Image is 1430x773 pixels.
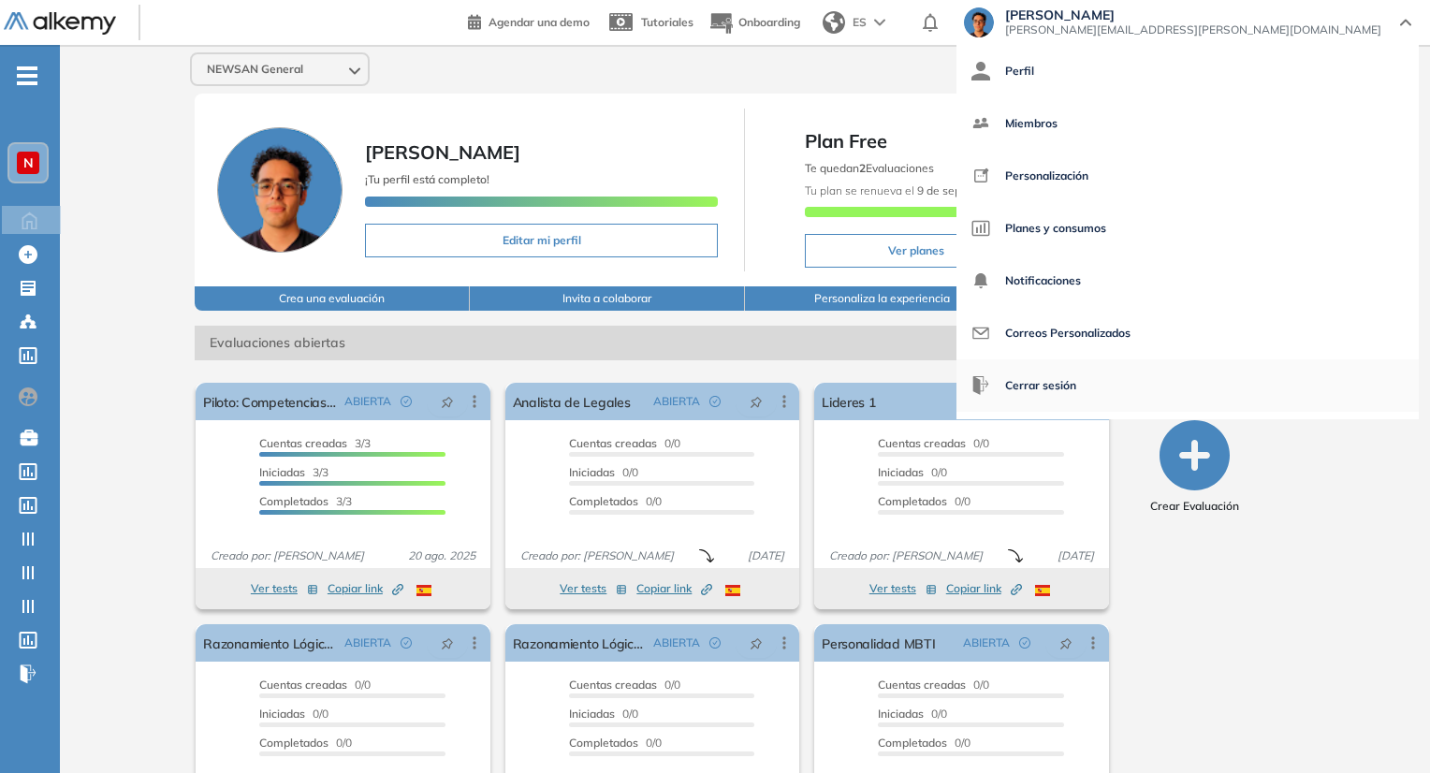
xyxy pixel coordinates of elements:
[259,736,328,750] span: Completados
[489,15,590,29] span: Agendar una demo
[971,363,1076,408] button: Cerrar sesión
[401,396,412,407] span: check-circle
[1005,258,1081,303] span: Notificaciones
[441,635,454,650] span: pushpin
[259,736,352,750] span: 0/0
[736,628,777,658] button: pushpin
[653,634,700,651] span: ABIERTA
[971,376,990,395] img: icon
[1050,547,1102,564] span: [DATE]
[1150,420,1239,515] button: Crear Evaluación
[971,311,1404,356] a: Correos Personalizados
[401,637,412,649] span: check-circle
[569,436,657,450] span: Cuentas creadas
[878,678,966,692] span: Cuentas creadas
[971,206,1404,251] a: Planes y consumos
[1035,585,1050,596] img: ESP
[1045,628,1087,658] button: pushpin
[750,635,763,650] span: pushpin
[859,161,866,175] b: 2
[971,324,990,343] img: icon
[971,167,990,185] img: icon
[1005,7,1381,22] span: [PERSON_NAME]
[1005,49,1034,94] span: Perfil
[259,494,352,508] span: 3/3
[344,393,391,410] span: ABIERTA
[971,114,990,133] img: icon
[725,585,740,596] img: ESP
[569,736,662,750] span: 0/0
[653,393,700,410] span: ABIERTA
[745,286,1020,311] button: Personaliza la experiencia
[878,736,947,750] span: Completados
[853,14,867,31] span: ES
[468,9,590,32] a: Agendar una demo
[709,396,721,407] span: check-circle
[259,678,347,692] span: Cuentas creadas
[805,161,934,175] span: Te quedan Evaluaciones
[569,436,680,450] span: 0/0
[259,494,328,508] span: Completados
[560,577,627,600] button: Ver tests
[259,465,305,479] span: Iniciadas
[641,15,693,29] span: Tutoriales
[1005,101,1058,146] span: Miembros
[259,465,328,479] span: 3/3
[738,15,800,29] span: Onboarding
[869,577,937,600] button: Ver tests
[823,11,845,34] img: world
[195,326,1020,360] span: Evaluaciones abiertas
[569,494,662,508] span: 0/0
[805,234,1027,268] button: Ver planes
[427,386,468,416] button: pushpin
[416,585,431,596] img: ESP
[805,183,1001,197] span: Tu plan se renueva el
[203,624,336,662] a: Razonamiento Lógico Avanzado
[946,580,1022,597] span: Copiar link
[259,707,305,721] span: Iniciadas
[878,678,989,692] span: 0/0
[569,707,638,721] span: 0/0
[874,19,885,26] img: arrow
[878,436,966,450] span: Cuentas creadas
[195,286,470,311] button: Crea una evaluación
[636,580,712,597] span: Copiar link
[259,678,371,692] span: 0/0
[365,172,489,186] span: ¡Tu perfil está completo!
[736,386,777,416] button: pushpin
[709,637,721,649] span: check-circle
[708,3,800,43] button: Onboarding
[822,624,935,662] a: Personalidad MBTI
[365,140,520,164] span: [PERSON_NAME]
[217,127,343,253] img: Foto de perfil
[963,634,1010,651] span: ABIERTA
[878,494,947,508] span: Completados
[259,436,371,450] span: 3/3
[914,183,1001,197] b: 9 de septiembre
[23,155,34,170] span: N
[946,577,1022,600] button: Copiar link
[878,465,947,479] span: 0/0
[569,736,638,750] span: Completados
[259,707,328,721] span: 0/0
[427,628,468,658] button: pushpin
[569,707,615,721] span: Iniciadas
[1005,206,1106,251] span: Planes y consumos
[203,383,336,420] a: Piloto: Competencias [PERSON_NAME]/Ssr
[513,383,631,420] a: Analista de Legales
[401,547,483,564] span: 20 ago. 2025
[1150,498,1239,515] span: Crear Evaluación
[971,49,1404,94] a: Perfil
[513,547,681,564] span: Creado por: [PERSON_NAME]
[569,678,680,692] span: 0/0
[17,74,37,78] i: -
[4,12,116,36] img: Logo
[1005,311,1131,356] span: Correos Personalizados
[740,547,792,564] span: [DATE]
[1059,635,1072,650] span: pushpin
[1005,22,1381,37] span: [PERSON_NAME][EMAIL_ADDRESS][PERSON_NAME][DOMAIN_NAME]
[470,286,745,311] button: Invita a colaborar
[971,101,1404,146] a: Miembros
[365,224,718,257] button: Editar mi perfil
[878,436,989,450] span: 0/0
